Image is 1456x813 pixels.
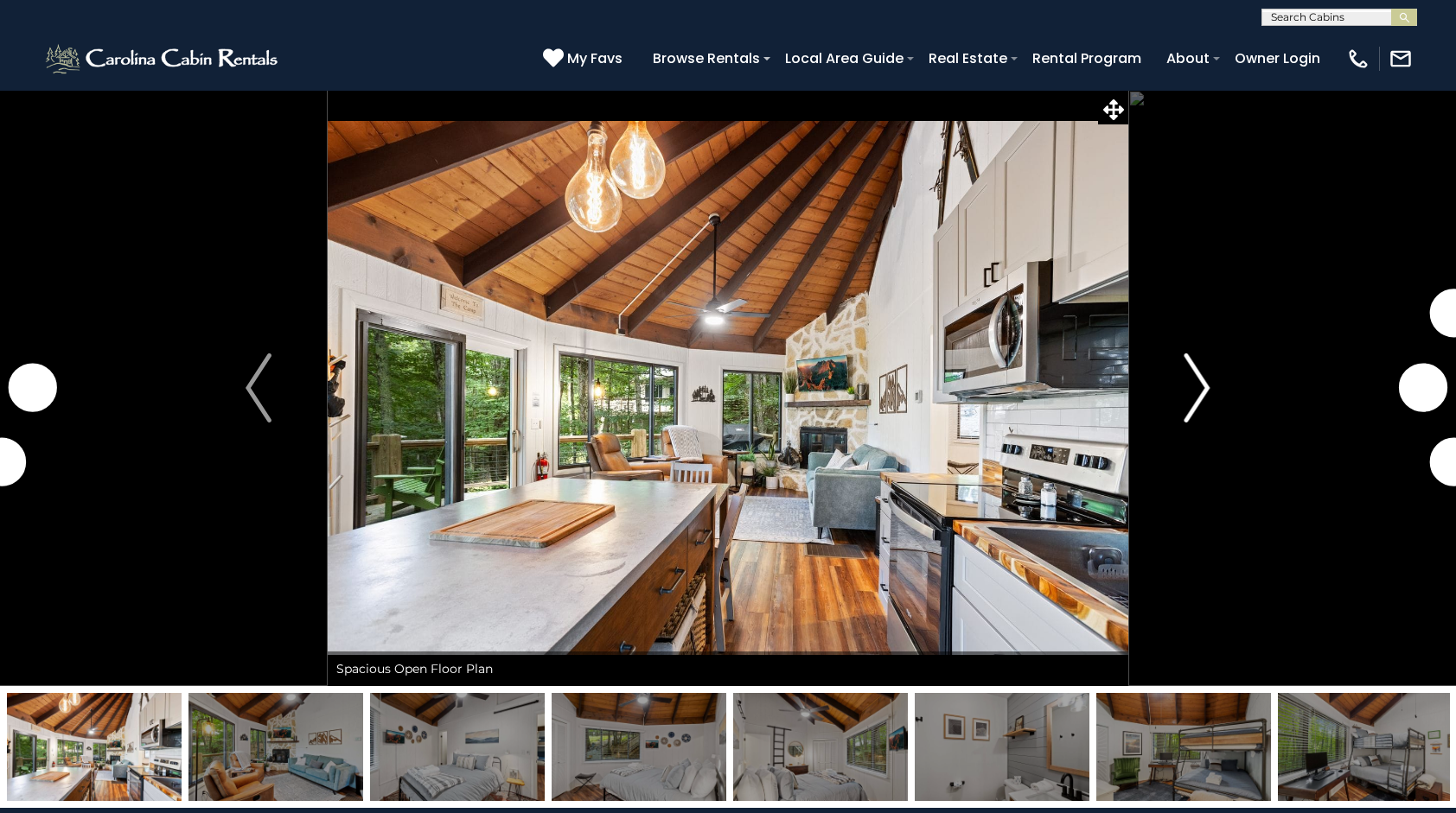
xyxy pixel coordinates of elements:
[920,43,1016,73] a: Real Estate
[189,90,327,686] button: Previous
[370,693,545,801] img: 167080990
[915,693,1089,801] img: 167080994
[567,48,623,69] span: My Favs
[1278,693,1453,801] img: 167080993
[188,693,363,801] img: 167080985
[1096,693,1271,801] img: 167080992
[246,353,271,422] img: arrow
[733,693,908,801] img: 167080991
[328,651,1128,686] div: Spacious Open Floor Plan
[7,693,182,801] img: 167080988
[543,48,627,70] a: My Favs
[43,41,283,76] img: White-1-2.png
[644,43,769,73] a: Browse Rentals
[1024,43,1150,73] a: Rental Program
[552,693,726,801] img: 167080989
[1346,47,1370,71] img: phone-regular-white.png
[1158,43,1218,73] a: About
[776,43,912,73] a: Local Area Guide
[1226,43,1329,73] a: Owner Login
[1185,353,1210,422] img: arrow
[1128,90,1266,686] button: Next
[1389,47,1413,71] img: mail-regular-white.png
